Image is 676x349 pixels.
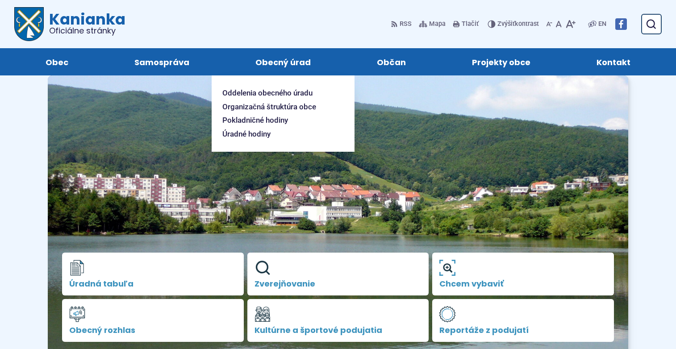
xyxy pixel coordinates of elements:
button: Zväčšiť veľkosť písma [563,15,577,33]
span: Obecný úrad [255,48,311,75]
a: Úradné hodiny [222,127,333,141]
a: RSS [391,15,413,33]
a: Obec [21,48,92,75]
a: Projekty obce [448,48,555,75]
span: Kontakt [597,48,630,75]
a: Logo Kanianka, prejsť na domovskú stránku. [14,7,125,41]
span: Pokladničné hodiny [222,113,288,127]
span: Obec [46,48,68,75]
a: Kultúrne a športové podujatia [247,299,429,342]
a: Mapa [417,15,447,33]
span: Tlačiť [462,21,479,28]
span: Zverejňovanie [255,279,422,288]
span: Obecný rozhlas [69,326,237,335]
a: Zverejňovanie [247,253,429,295]
a: Obecný rozhlas [62,299,244,342]
img: Prejsť na domovskú stránku [14,7,44,41]
span: Organizačná štruktúra obce [222,100,316,114]
img: Prejsť na Facebook stránku [615,18,627,30]
span: Zvýšiť [497,20,515,28]
a: Občan [353,48,430,75]
span: RSS [400,19,412,29]
a: Oddelenia obecného úradu [222,86,333,100]
span: Reportáže z podujatí [439,326,607,335]
a: Samospráva [110,48,213,75]
a: Obecný úrad [231,48,335,75]
a: EN [597,19,608,29]
span: Úradná tabuľa [69,279,237,288]
span: kontrast [497,21,539,28]
span: Oficiálne stránky [49,27,125,35]
span: Mapa [429,19,446,29]
button: Tlačiť [451,15,480,33]
a: Kontakt [572,48,655,75]
button: Zmenšiť veľkosť písma [544,15,554,33]
h1: Kanianka [44,12,125,35]
button: Nastaviť pôvodnú veľkosť písma [554,15,563,33]
a: Pokladničné hodiny [222,113,333,127]
a: Organizačná štruktúra obce [222,100,333,114]
a: Reportáže z podujatí [432,299,614,342]
button: Zvýšiťkontrast [488,15,541,33]
span: Projekty obce [472,48,530,75]
span: Oddelenia obecného úradu [222,86,313,100]
span: Chcem vybaviť [439,279,607,288]
a: Úradná tabuľa [62,253,244,295]
span: Kultúrne a športové podujatia [255,326,422,335]
span: EN [598,19,606,29]
span: Úradné hodiny [222,127,271,141]
a: Chcem vybaviť [432,253,614,295]
span: Samospráva [134,48,189,75]
span: Občan [377,48,406,75]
